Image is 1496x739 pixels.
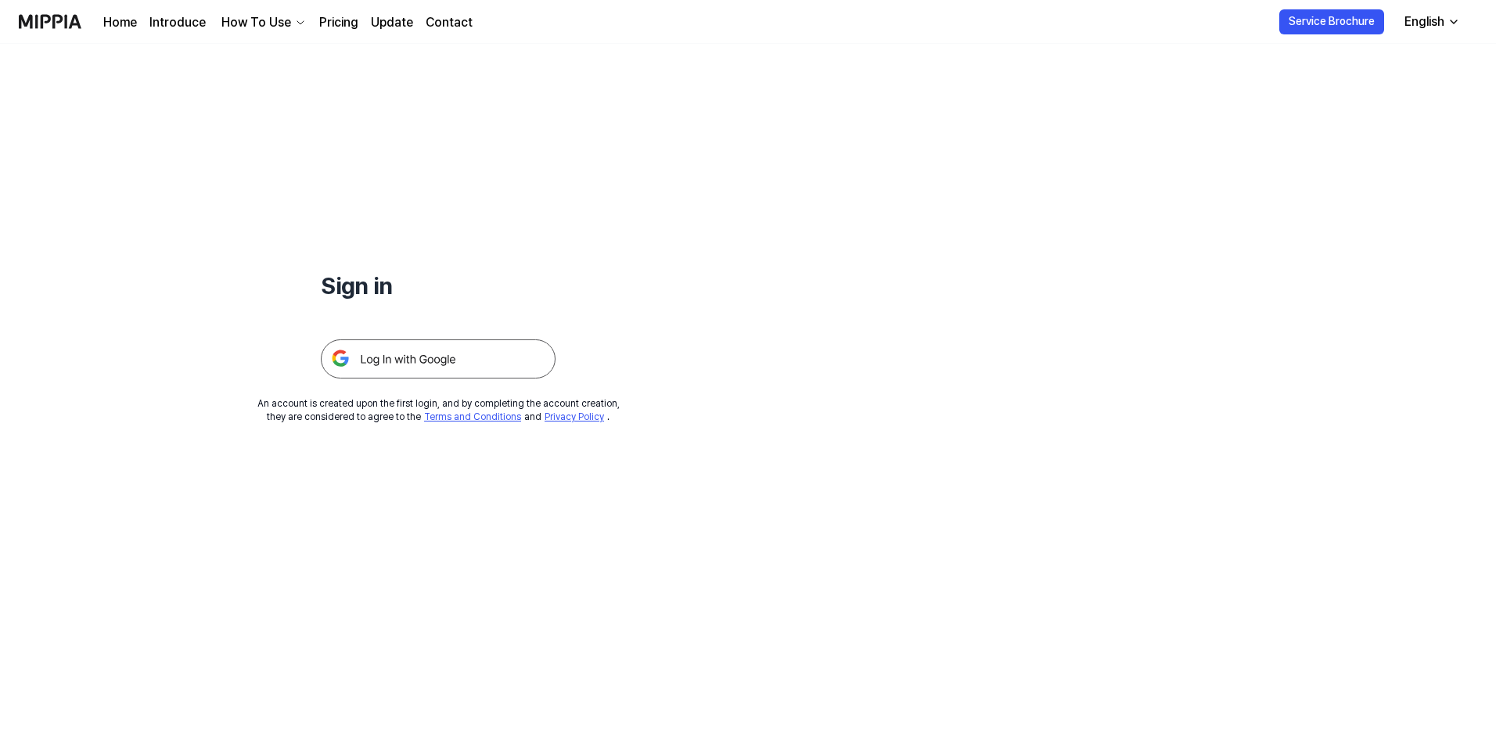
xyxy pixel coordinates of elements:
button: Service Brochure [1279,9,1384,34]
div: How To Use [218,13,294,32]
a: Privacy Policy [545,411,604,422]
a: Pricing [319,13,358,32]
div: English [1401,13,1447,31]
a: Home [103,13,137,32]
a: Update [371,13,413,32]
button: How To Use [218,13,307,32]
a: Terms and Conditions [424,411,521,422]
div: An account is created upon the first login, and by completing the account creation, they are cons... [257,397,620,424]
button: English [1392,6,1469,38]
img: 구글 로그인 버튼 [321,339,556,378]
a: Contact [426,13,473,32]
h1: Sign in [321,269,556,302]
a: Introduce [149,13,206,32]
